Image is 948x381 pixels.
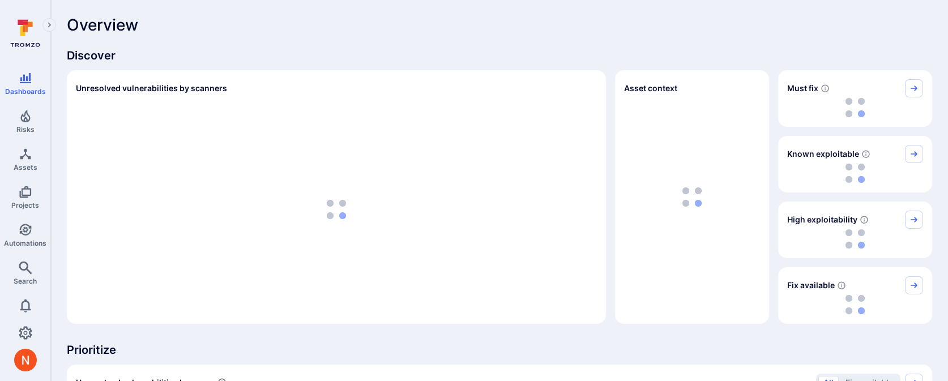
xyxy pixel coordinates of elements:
[787,280,835,291] span: Fix available
[14,349,37,371] div: Neeren Patki
[845,229,865,249] img: Loading...
[787,163,923,183] div: loading spinner
[624,83,677,94] span: Asset context
[67,48,932,63] span: Discover
[821,84,830,93] svg: Risk score >=40 , missed SLA
[778,136,932,192] div: Known exploitable
[860,215,869,224] svg: EPSS score ≥ 0.7
[845,98,865,117] img: Loading...
[787,294,923,315] div: loading spinner
[5,87,46,96] span: Dashboards
[67,342,932,358] span: Prioritize
[778,267,932,324] div: Fix available
[327,200,346,219] img: Loading...
[778,70,932,127] div: Must fix
[787,214,857,225] span: High exploitability
[76,83,227,94] h2: Unresolved vulnerabilities by scanners
[14,163,37,172] span: Assets
[845,295,865,314] img: Loading...
[787,229,923,249] div: loading spinner
[45,20,53,30] i: Expand navigation menu
[787,97,923,118] div: loading spinner
[42,18,56,32] button: Expand navigation menu
[861,149,870,159] svg: Confirmed exploitable by KEV
[787,148,859,160] span: Known exploitable
[76,104,597,315] div: loading spinner
[4,239,46,247] span: Automations
[11,201,39,209] span: Projects
[845,164,865,183] img: Loading...
[14,277,37,285] span: Search
[67,16,138,34] span: Overview
[787,83,818,94] span: Must fix
[14,349,37,371] img: ACg8ocIprwjrgDQnDsNSk9Ghn5p5-B8DpAKWoJ5Gi9syOE4K59tr4Q=s96-c
[837,281,846,290] svg: Vulnerabilities with fix available
[16,125,35,134] span: Risks
[778,202,932,258] div: High exploitability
